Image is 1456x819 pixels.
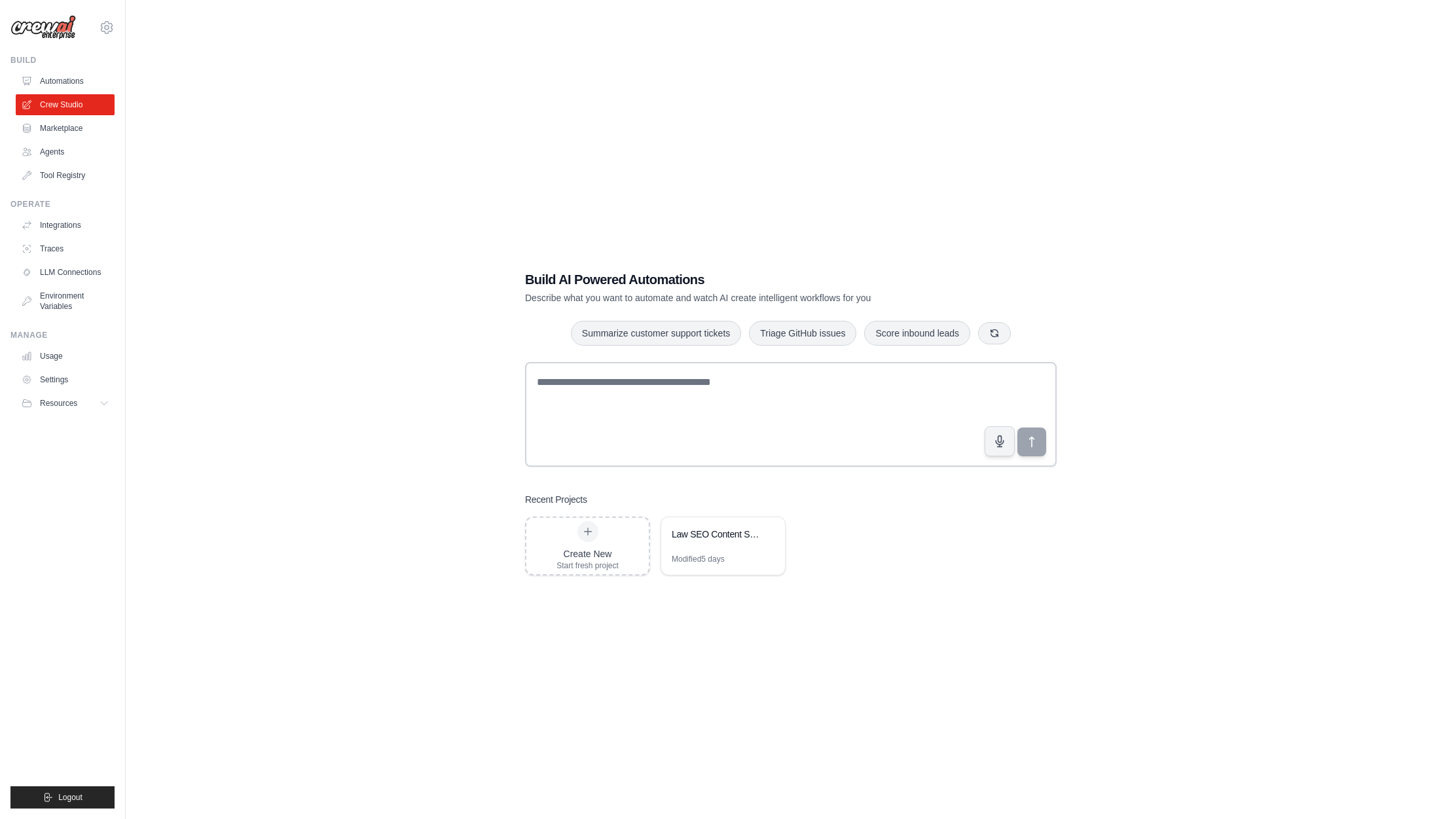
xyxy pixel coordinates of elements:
[985,426,1015,456] button: Click to speak your automation idea
[571,321,741,346] button: Summarize customer support tickets
[16,238,115,259] a: Traces
[16,71,115,92] a: Automations
[525,270,965,289] h1: Build AI Powered Automations
[10,786,115,809] button: Logout
[556,547,619,560] div: Create New
[672,554,725,564] div: Modified 5 days
[525,291,965,304] p: Describe what you want to automate and watch AI create intelligent workflows for you
[864,321,970,346] button: Score inbound leads
[16,165,115,186] a: Tool Registry
[58,792,82,803] span: Logout
[16,94,115,115] a: Crew Studio
[10,55,115,65] div: Build
[16,215,115,236] a: Integrations
[10,15,76,40] img: Logo
[16,262,115,283] a: LLM Connections
[978,322,1011,344] button: Get new suggestions
[672,528,761,541] div: Law SEO Content System - Google Docs Optimized
[16,141,115,162] a: Agents
[16,118,115,139] a: Marketplace
[16,346,115,367] a: Usage
[16,393,115,414] button: Resources
[749,321,856,346] button: Triage GitHub issues
[10,330,115,340] div: Manage
[16,285,115,317] a: Environment Variables
[16,369,115,390] a: Settings
[525,493,587,506] h3: Recent Projects
[40,398,77,409] span: Resources
[556,560,619,571] div: Start fresh project
[10,199,115,209] div: Operate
